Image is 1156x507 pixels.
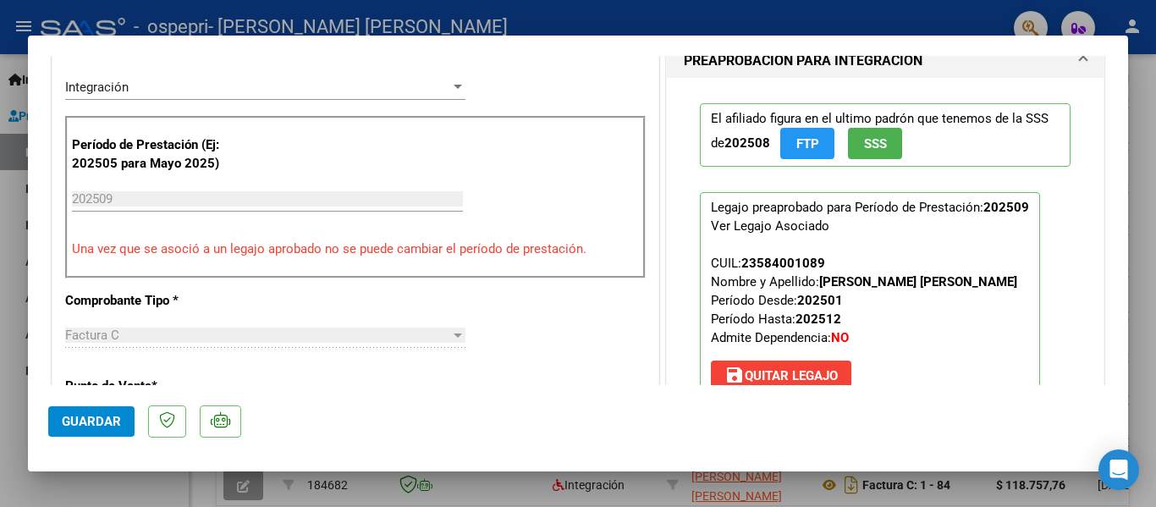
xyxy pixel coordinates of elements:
h1: PREAPROBACIÓN PARA INTEGRACION [684,51,922,71]
p: Período de Prestación (Ej: 202505 para Mayo 2025) [72,135,242,174]
div: PREAPROBACIÓN PARA INTEGRACION [667,78,1104,438]
strong: [PERSON_NAME] [PERSON_NAME] [819,274,1017,289]
strong: NO [831,330,849,345]
div: Open Intercom Messenger [1098,449,1139,490]
p: Punto de Venta [65,377,239,396]
button: Quitar Legajo [711,361,851,391]
span: SSS [864,136,887,152]
div: 23584001089 [741,254,825,273]
strong: 202509 [983,200,1029,215]
strong: 202501 [797,293,843,308]
span: FTP [796,136,819,152]
span: Factura C [65,328,119,343]
mat-expansion-panel-header: PREAPROBACIÓN PARA INTEGRACION [667,44,1104,78]
p: Una vez que se asoció a un legajo aprobado no se puede cambiar el período de prestación. [72,240,639,259]
div: Ver Legajo Asociado [711,217,829,235]
strong: 202508 [724,135,770,151]
span: Quitar Legajo [724,368,838,383]
mat-icon: save [724,365,745,385]
span: CUIL: Nombre y Apellido: Período Desde: Período Hasta: Admite Dependencia: [711,256,1017,345]
strong: 202512 [795,311,841,327]
span: Integración [65,80,129,95]
span: Guardar [62,414,121,429]
p: Legajo preaprobado para Período de Prestación: [700,192,1040,399]
button: SSS [848,128,902,159]
button: Guardar [48,406,135,437]
p: El afiliado figura en el ultimo padrón que tenemos de la SSS de [700,103,1071,167]
button: FTP [780,128,834,159]
p: Comprobante Tipo * [65,291,239,311]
